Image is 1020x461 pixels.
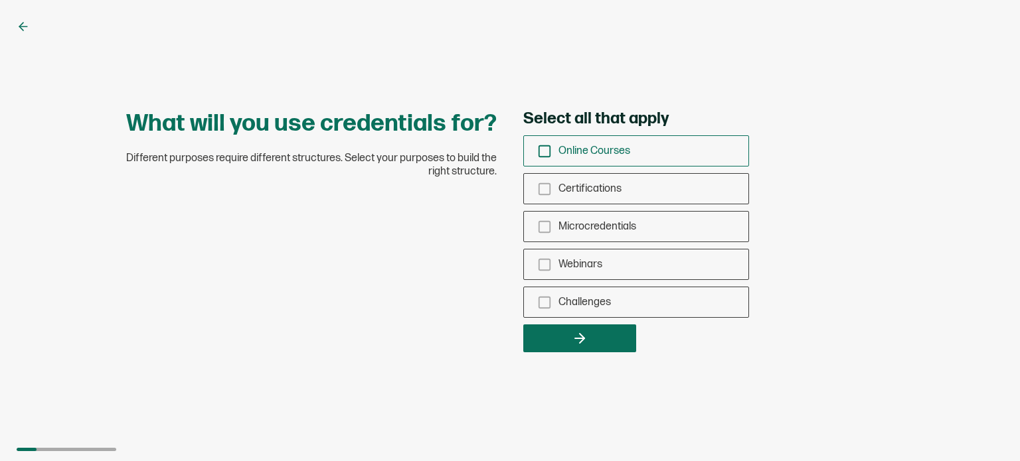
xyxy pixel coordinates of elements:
span: Challenges [558,296,611,308]
span: Online Courses [558,145,630,157]
iframe: Chat Widget [954,397,1020,461]
span: Microcredentials [558,220,636,233]
span: Different purposes require different structures. Select your purposes to build the right structure. [125,152,497,178]
h1: What will you use credentials for? [126,109,497,139]
span: Select all that apply [523,109,669,129]
div: checkbox-group [523,135,749,318]
span: Certifications [558,182,622,195]
span: Webinars [558,258,602,271]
